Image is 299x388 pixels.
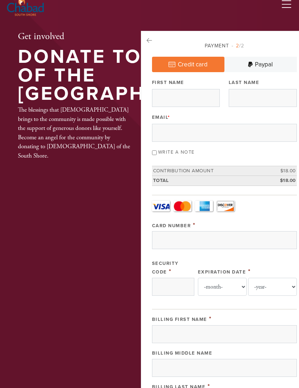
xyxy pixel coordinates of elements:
[152,223,191,229] label: Card Number
[152,351,213,356] label: Billing Middle Name
[152,166,265,176] td: Contribution Amount
[195,201,213,212] a: Amex
[174,201,191,212] a: MasterCard
[152,176,265,186] td: Total
[198,278,247,296] select: Expiration Date month
[152,201,170,212] a: Visa
[248,268,251,276] span: This field is required.
[265,166,297,176] td: $18.00
[152,317,207,323] label: Billing First Name
[169,268,172,276] span: This field is required.
[158,150,195,155] label: Write a note
[265,176,297,186] td: $18.00
[18,31,243,42] h2: Get involved
[198,270,246,275] label: Expiration Date
[217,201,234,212] a: Discover
[236,43,239,49] span: 2
[152,114,170,121] label: Email
[229,80,260,86] label: Last Name
[168,115,170,121] span: This field is required.
[232,43,244,49] span: /2
[224,57,297,73] a: Paypal
[152,42,297,50] div: Payment
[193,222,196,229] span: This field is required.
[248,278,297,296] select: Expiration Date year
[152,57,224,73] a: Credit card
[18,48,243,103] h1: Donate to Chabad of the [GEOGRAPHIC_DATA]
[18,106,132,161] div: The blessings that [DEMOGRAPHIC_DATA] brings to the community is made possible with the support o...
[152,261,179,275] label: Security Code
[152,80,184,86] label: First Name
[209,315,212,323] span: This field is required.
